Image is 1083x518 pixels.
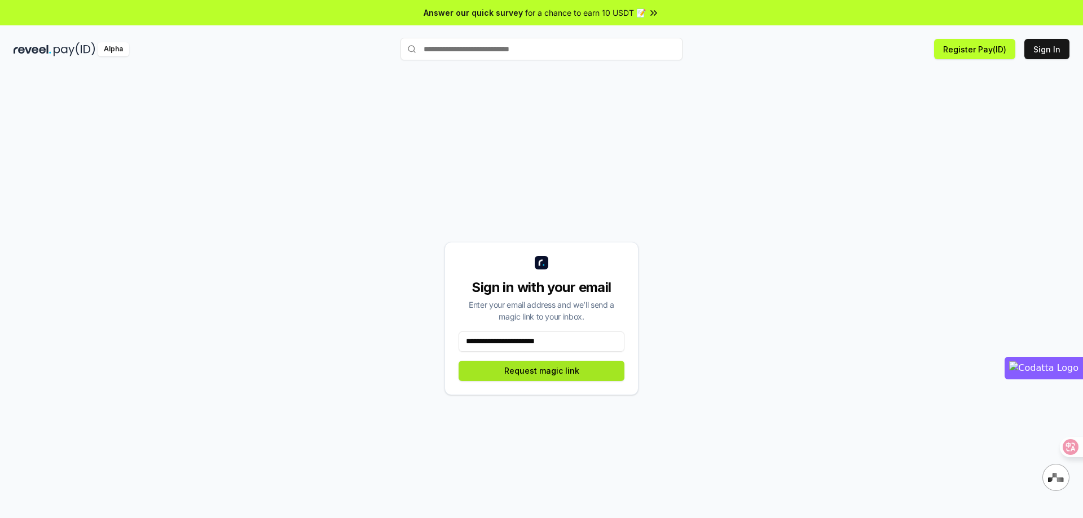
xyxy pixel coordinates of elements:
span: for a chance to earn 10 USDT 📝 [525,7,646,19]
img: reveel_dark [14,42,51,56]
div: Enter your email address and we’ll send a magic link to your inbox. [459,299,624,322]
button: Request magic link [459,361,624,381]
button: Sign In [1024,39,1069,59]
div: Sign in with your email [459,278,624,296]
img: logo_small [535,256,548,269]
img: svg+xml,%3Csvg%20xmlns%3D%22http%3A%2F%2Fwww.w3.org%2F2000%2Fsvg%22%20width%3D%2228%22%20height%3... [1048,473,1064,482]
span: Answer our quick survey [424,7,523,19]
div: Alpha [98,42,129,56]
button: Register Pay(ID) [934,39,1015,59]
img: pay_id [54,42,95,56]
